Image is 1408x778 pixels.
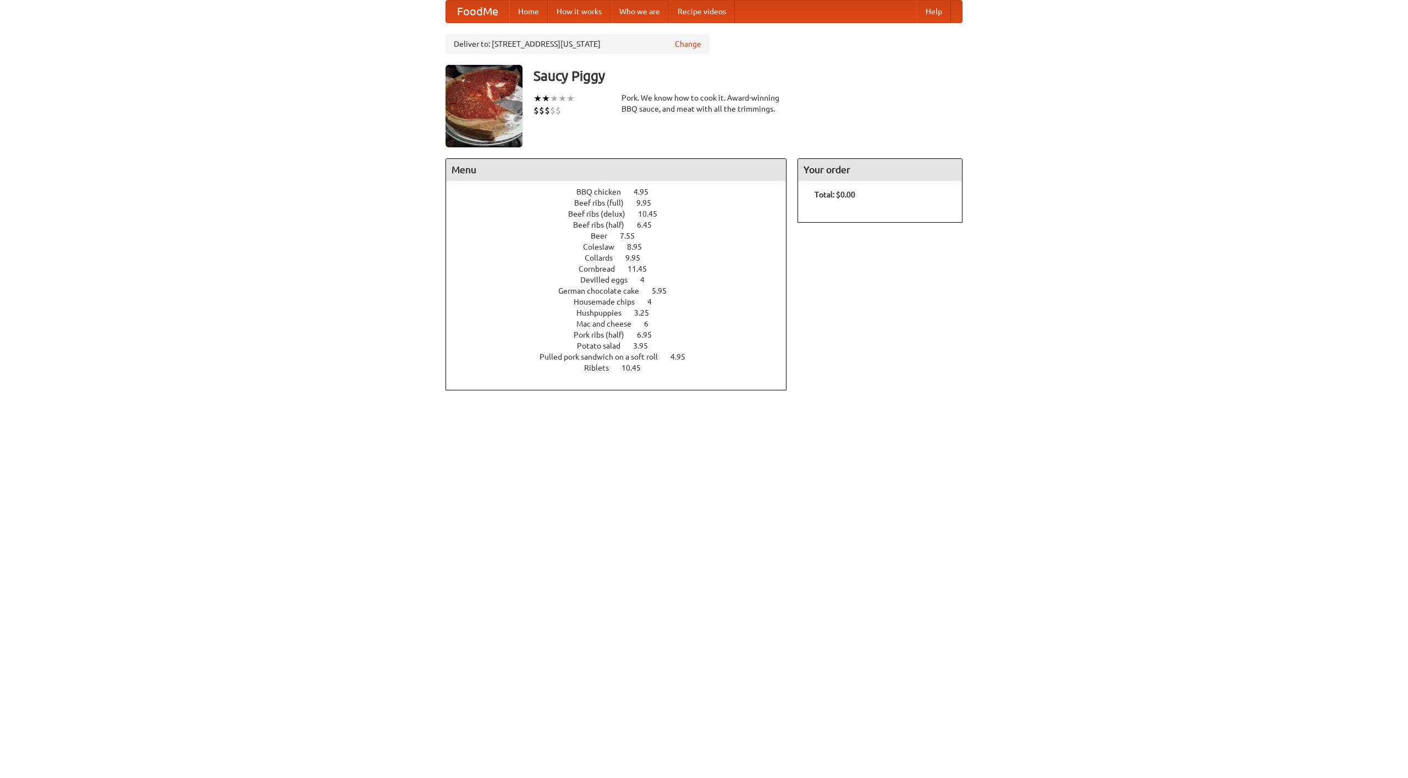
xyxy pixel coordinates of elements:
b: Total: $0.00 [815,190,855,199]
span: Cornbread [579,264,626,273]
a: Potato salad 3.95 [577,341,668,350]
li: $ [533,104,539,117]
span: 6 [644,319,659,328]
span: 10.45 [621,363,652,372]
li: ★ [558,92,566,104]
a: Beef ribs (half) 6.45 [573,220,672,229]
span: Beef ribs (full) [574,198,635,207]
span: 4.95 [670,352,696,361]
li: $ [539,104,544,117]
span: BBQ chicken [576,187,632,196]
a: BBQ chicken 4.95 [576,187,669,196]
a: Beef ribs (delux) 10.45 [568,209,678,218]
a: German chocolate cake 5.95 [558,286,687,295]
span: 10.45 [638,209,668,218]
li: $ [555,104,561,117]
div: Deliver to: [STREET_ADDRESS][US_STATE] [446,34,710,54]
span: 3.95 [633,341,659,350]
a: Coleslaw 8.95 [583,242,662,251]
a: Riblets 10.45 [584,363,661,372]
a: FoodMe [446,1,509,23]
a: Pork ribs (half) 6.95 [574,330,672,339]
h3: Saucy Piggy [533,65,963,87]
h4: Menu [446,159,786,181]
a: Who we are [610,1,669,23]
li: ★ [533,92,542,104]
span: Beer [591,231,618,240]
a: Hushpuppies 3.25 [576,308,669,317]
span: 7.55 [620,231,646,240]
span: 9.95 [625,253,651,262]
span: 4 [647,297,663,306]
a: How it works [548,1,610,23]
span: 6.95 [637,330,663,339]
span: 4.95 [634,187,659,196]
a: Help [917,1,951,23]
span: 11.45 [628,264,658,273]
span: 9.95 [636,198,662,207]
span: 5.95 [652,286,678,295]
h4: Your order [798,159,962,181]
span: German chocolate cake [558,286,650,295]
span: Pulled pork sandwich on a soft roll [540,352,669,361]
span: Hushpuppies [576,308,632,317]
li: $ [550,104,555,117]
img: angular.jpg [446,65,522,147]
a: Beer 7.55 [591,231,655,240]
a: Home [509,1,548,23]
div: Pork. We know how to cook it. Award-winning BBQ sauce, and meat with all the trimmings. [621,92,787,114]
li: ★ [550,92,558,104]
span: 8.95 [627,242,653,251]
a: Pulled pork sandwich on a soft roll 4.95 [540,352,706,361]
a: Beef ribs (full) 9.95 [574,198,672,207]
span: Coleslaw [583,242,625,251]
span: Devilled eggs [580,275,639,284]
li: ★ [566,92,575,104]
li: ★ [542,92,550,104]
a: Recipe videos [669,1,735,23]
span: Collards [585,253,624,262]
span: Potato salad [577,341,631,350]
a: Housemade chips 4 [574,297,672,306]
span: 3.25 [634,308,660,317]
a: Cornbread 11.45 [579,264,667,273]
span: Mac and cheese [576,319,642,328]
a: Change [675,38,701,49]
span: 4 [640,275,656,284]
a: Mac and cheese 6 [576,319,669,328]
a: Collards 9.95 [585,253,661,262]
span: Beef ribs (half) [573,220,635,229]
span: Pork ribs (half) [574,330,635,339]
li: $ [544,104,550,117]
span: 6.45 [637,220,663,229]
span: Housemade chips [574,297,646,306]
a: Devilled eggs 4 [580,275,665,284]
span: Riblets [584,363,620,372]
span: Beef ribs (delux) [568,209,636,218]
